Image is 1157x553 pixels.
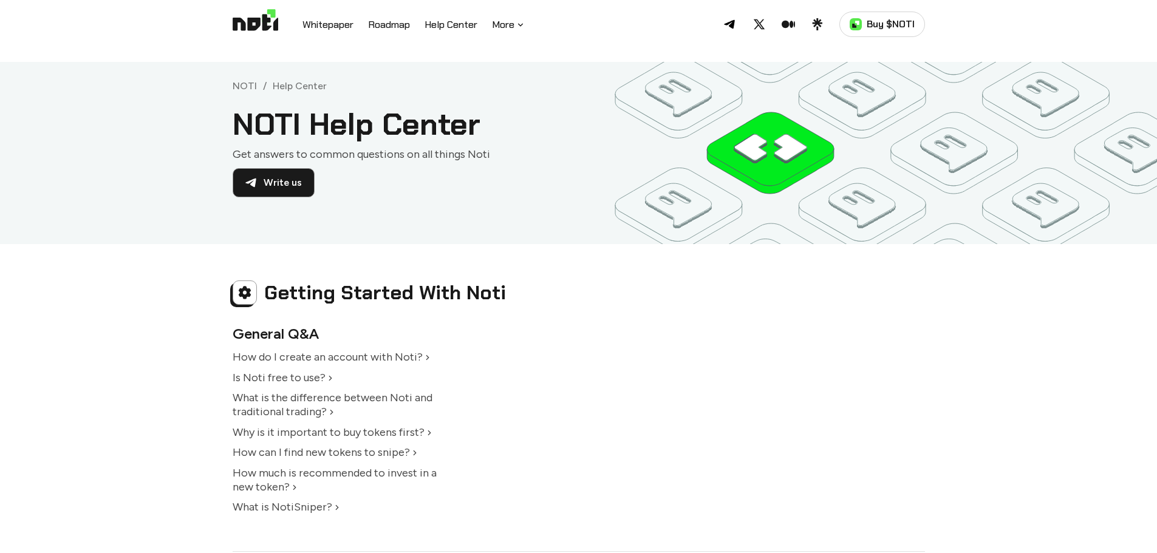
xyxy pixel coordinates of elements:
a: Roadmap [368,18,410,33]
a: Is Noti free to use? [233,371,335,384]
a: General Q&A [233,324,319,343]
a: Write us [233,168,315,197]
img: Getting Started With Noti icon [238,283,251,302]
a: NOTI [233,80,257,92]
a: What is NotiSniper? [233,500,342,514]
nav: breadcrumb [233,80,327,92]
button: More [492,18,525,32]
a: Help Center [273,80,327,92]
li: / [263,80,267,92]
a: Whitepaper [302,18,353,33]
a: Why is it important to buy tokens first? [233,426,434,439]
img: Logo [233,9,278,39]
a: How much is recommended to invest in a new token? [233,466,437,494]
a: Help Center [425,18,477,33]
a: How can I find new tokens to snipe? [233,446,420,459]
a: How do I create an account with Noti? [233,350,432,364]
a: Buy $NOTI [839,12,925,37]
a: What is the difference between Noti and traditional trading? [233,391,432,418]
p: Get answers to common questions on all things Noti [233,146,579,163]
a: Getting Started With Noti [264,280,506,305]
h1: NOTI Help Center [233,109,579,141]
